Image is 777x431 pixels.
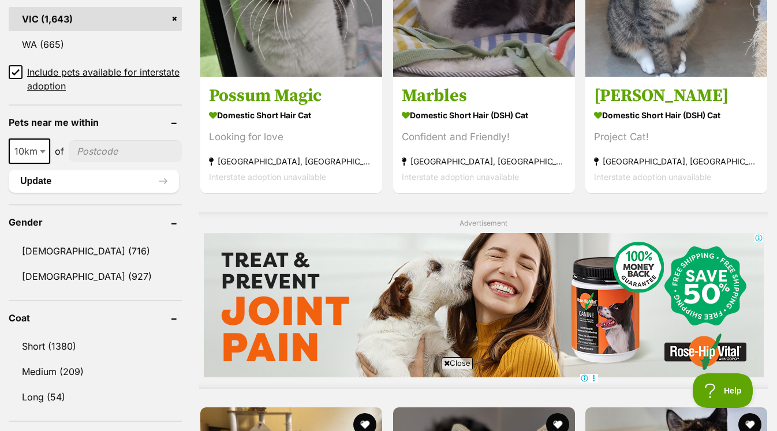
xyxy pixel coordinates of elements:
a: WA (665) [9,32,182,57]
div: Project Cat! [594,129,759,145]
a: [DEMOGRAPHIC_DATA] (927) [9,264,182,288]
span: 10km [9,138,50,164]
header: Coat [9,313,182,323]
iframe: Advertisement [204,233,764,377]
span: 10km [10,143,49,159]
div: Looking for love [209,129,373,145]
strong: [GEOGRAPHIC_DATA], [GEOGRAPHIC_DATA] [402,153,566,169]
span: Interstate adoption unavailable [594,172,711,182]
iframe: Help Scout Beacon - Open [693,373,754,408]
span: Interstate adoption unavailable [209,172,326,182]
h3: Possum Magic [209,85,373,107]
a: Medium (209) [9,359,182,384]
a: [DEMOGRAPHIC_DATA] (716) [9,239,182,263]
strong: [GEOGRAPHIC_DATA], [GEOGRAPHIC_DATA] [594,153,759,169]
span: of [55,144,64,158]
header: Pets near me within [9,117,182,128]
header: Gender [9,217,182,227]
a: [PERSON_NAME] Domestic Short Hair (DSH) Cat Project Cat! [GEOGRAPHIC_DATA], [GEOGRAPHIC_DATA] Int... [585,76,767,193]
iframe: Advertisement [178,373,599,425]
span: Include pets available for interstate adoption [27,65,182,93]
strong: Domestic Short Hair (DSH) Cat [402,107,566,123]
h3: Marbles [402,85,566,107]
div: Advertisement [199,212,768,389]
strong: Domestic Short Hair (DSH) Cat [594,107,759,123]
button: Update [9,170,179,193]
a: Include pets available for interstate adoption [9,65,182,93]
input: postcode [69,140,182,162]
div: Confident and Friendly! [402,129,566,145]
a: Marbles Domestic Short Hair (DSH) Cat Confident and Friendly! [GEOGRAPHIC_DATA], [GEOGRAPHIC_DATA... [393,76,575,193]
strong: [GEOGRAPHIC_DATA], [GEOGRAPHIC_DATA] [209,153,373,169]
a: Short (1380) [9,334,182,358]
h3: [PERSON_NAME] [594,85,759,107]
a: Possum Magic Domestic Short Hair Cat Looking for love [GEOGRAPHIC_DATA], [GEOGRAPHIC_DATA] Inters... [200,76,382,193]
a: Long (54) [9,385,182,409]
span: Interstate adoption unavailable [402,172,519,182]
a: VIC (1,643) [9,7,182,31]
span: Close [442,357,473,369]
strong: Domestic Short Hair Cat [209,107,373,123]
